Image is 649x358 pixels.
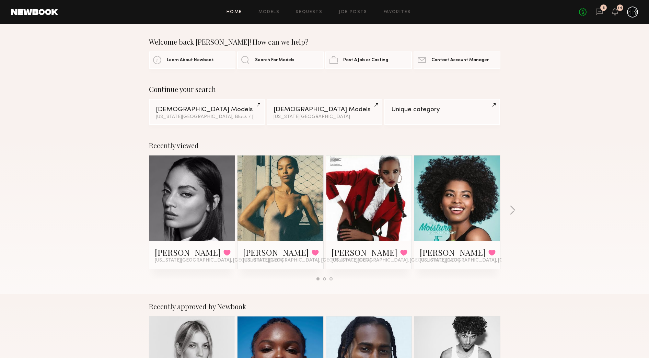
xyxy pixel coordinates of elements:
div: 5 [603,6,605,10]
div: [DEMOGRAPHIC_DATA] Models [156,106,258,113]
a: Job Posts [339,10,367,14]
a: Favorites [384,10,411,14]
span: Learn About Newbook [167,58,214,62]
a: Requests [296,10,322,14]
span: Search For Models [255,58,294,62]
div: [US_STATE][GEOGRAPHIC_DATA], Black / [DEMOGRAPHIC_DATA] [156,115,258,119]
a: Models [258,10,279,14]
a: Unique category [384,99,500,125]
a: [DEMOGRAPHIC_DATA] Models[US_STATE][GEOGRAPHIC_DATA] [267,99,382,125]
a: Learn About Newbook [149,51,235,69]
div: Unique category [391,106,493,113]
a: Contact Account Manager [414,51,500,69]
a: [PERSON_NAME] [420,247,486,258]
span: [US_STATE][GEOGRAPHIC_DATA], [GEOGRAPHIC_DATA] [155,258,283,263]
div: Welcome back [PERSON_NAME]! How can we help? [149,38,500,46]
span: [US_STATE][GEOGRAPHIC_DATA], [GEOGRAPHIC_DATA] [332,258,460,263]
div: Recently approved by Newbook [149,302,500,311]
a: [DEMOGRAPHIC_DATA] Models[US_STATE][GEOGRAPHIC_DATA], Black / [DEMOGRAPHIC_DATA] [149,99,265,125]
span: [US_STATE][GEOGRAPHIC_DATA], [GEOGRAPHIC_DATA] [420,258,548,263]
span: [US_STATE][GEOGRAPHIC_DATA], [GEOGRAPHIC_DATA] [243,258,371,263]
span: Contact Account Manager [431,58,489,62]
a: Home [227,10,242,14]
a: Search For Models [237,51,324,69]
div: [DEMOGRAPHIC_DATA] Models [274,106,375,113]
div: Recently viewed [149,141,500,150]
a: [PERSON_NAME] [243,247,309,258]
a: [PERSON_NAME] [155,247,221,258]
a: [PERSON_NAME] [332,247,397,258]
span: Post A Job or Casting [343,58,388,62]
div: [US_STATE][GEOGRAPHIC_DATA] [274,115,375,119]
div: 14 [618,6,622,10]
a: 5 [595,8,603,16]
div: Continue your search [149,85,500,93]
a: Post A Job or Casting [325,51,412,69]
